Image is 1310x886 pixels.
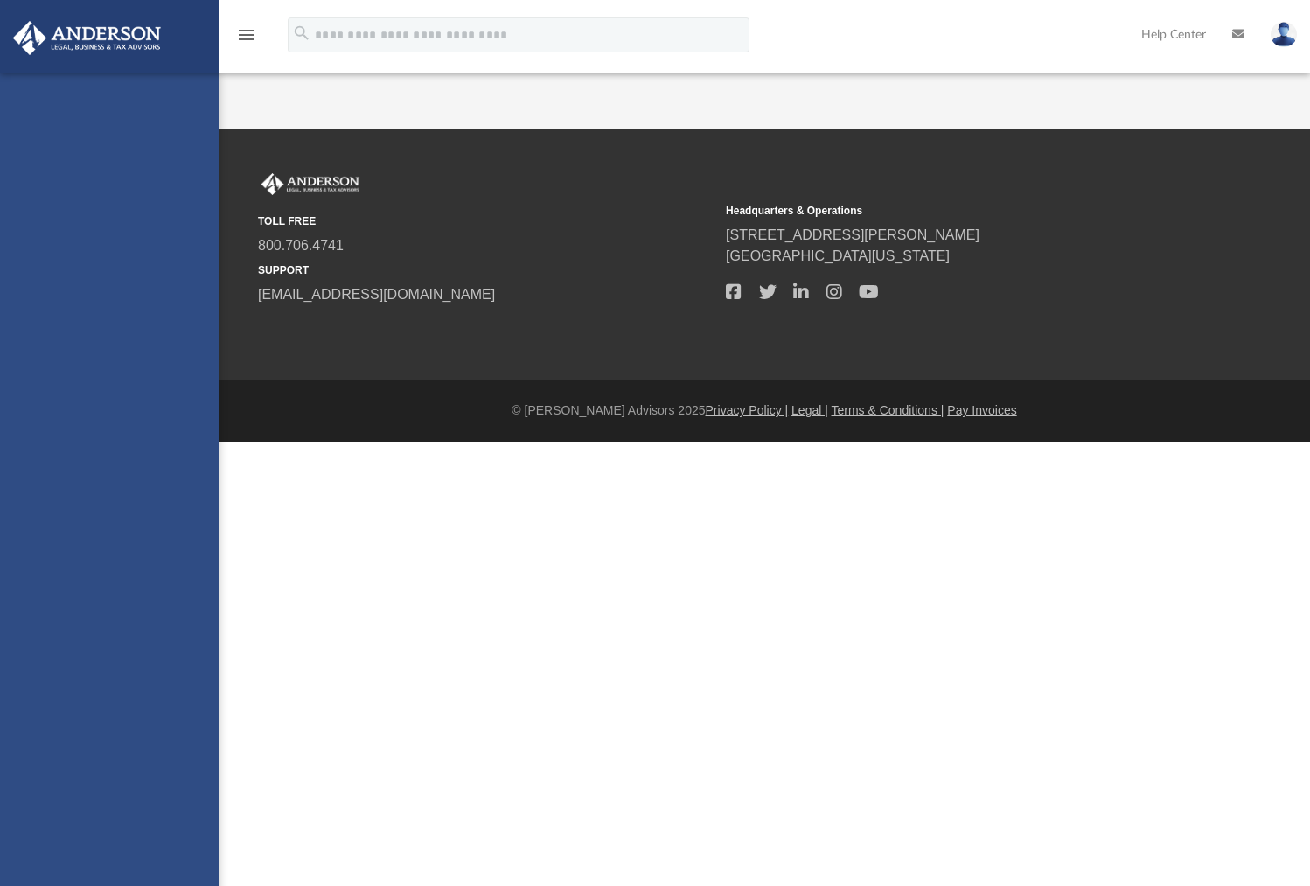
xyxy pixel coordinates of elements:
[258,173,363,196] img: Anderson Advisors Platinum Portal
[258,238,344,253] a: 800.706.4741
[219,401,1310,420] div: © [PERSON_NAME] Advisors 2025
[706,403,789,417] a: Privacy Policy |
[1271,22,1297,47] img: User Pic
[726,248,950,263] a: [GEOGRAPHIC_DATA][US_STATE]
[258,262,714,278] small: SUPPORT
[8,21,166,55] img: Anderson Advisors Platinum Portal
[832,403,944,417] a: Terms & Conditions |
[726,203,1181,219] small: Headquarters & Operations
[726,227,979,242] a: [STREET_ADDRESS][PERSON_NAME]
[947,403,1016,417] a: Pay Invoices
[258,287,495,302] a: [EMAIL_ADDRESS][DOMAIN_NAME]
[292,24,311,43] i: search
[236,24,257,45] i: menu
[236,33,257,45] a: menu
[791,403,828,417] a: Legal |
[258,213,714,229] small: TOLL FREE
